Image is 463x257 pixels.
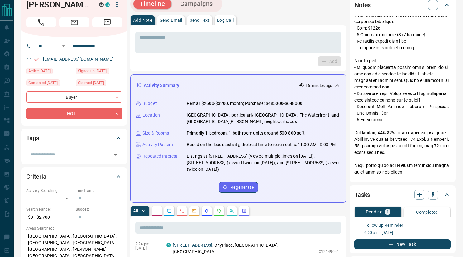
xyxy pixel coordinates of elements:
[167,208,172,213] svg: Lead Browsing Activity
[59,17,89,27] span: Email
[26,212,73,222] p: $0 - $2,700
[76,207,122,212] p: Budget:
[105,2,110,7] div: condos.ca
[305,83,332,88] p: 16 minutes ago
[26,91,122,103] div: Buyer
[187,112,341,125] p: [GEOGRAPHIC_DATA], particularly [GEOGRAPHIC_DATA], The Waterfront, and [GEOGRAPHIC_DATA][PERSON_N...
[136,80,341,91] div: Activity Summary16 minutes ago
[26,172,46,182] h2: Criteria
[92,17,122,27] span: Message
[26,79,73,88] div: Sat Jan 29 2022
[76,188,122,193] p: Timeframe:
[26,68,73,76] div: Sat Oct 11 2025
[34,57,39,62] svg: Email Verified
[364,230,451,236] p: 6:00 a.m. [DATE]
[28,68,51,74] span: Active [DATE]
[26,188,73,193] p: Actively Searching:
[28,80,58,86] span: Contacted [DATE]
[173,243,212,248] a: [STREET_ADDRESS]
[111,150,120,159] button: Open
[217,208,222,213] svg: Requests
[187,153,341,173] p: Listings at [STREET_ADDRESS] (viewed multiple times on [DATE]), [STREET_ADDRESS] (viewed twice on...
[229,208,234,213] svg: Opportunities
[144,82,179,89] p: Activity Summary
[242,208,247,213] svg: Agent Actions
[204,208,209,213] svg: Listing Alerts
[364,222,403,229] p: Follow up Reminder
[142,153,177,159] p: Repeated Interest
[26,169,122,184] div: Criteria
[26,108,122,119] div: HOT
[135,242,157,246] p: 2:24 pm
[187,100,302,107] p: Rental: $2600-$3200/month; Purchase: $485000-$648000
[187,130,305,136] p: Primarily 1-bedroom, 1-bathroom units around 500-800 sqft
[26,207,73,212] p: Search Range:
[219,182,258,193] button: Regenerate
[99,2,104,7] div: mrloft.ca
[135,246,157,250] p: [DATE]
[142,141,173,148] p: Activity Pattern
[43,57,113,62] a: [EMAIL_ADDRESS][DOMAIN_NAME]
[173,242,316,255] p: , CityPlace, [GEOGRAPHIC_DATA], [GEOGRAPHIC_DATA]
[133,209,138,213] p: All
[142,112,160,118] p: Location
[416,210,438,214] p: Completed
[354,239,451,249] button: New Task
[192,208,197,213] svg: Emails
[78,68,107,74] span: Signed up [DATE]
[154,208,159,213] svg: Notes
[60,42,67,50] button: Open
[187,141,336,148] p: Based on the lead's activity, the best time to reach out is: 11:00 AM - 3:00 PM
[386,210,389,214] p: 1
[26,226,122,231] p: Areas Searched:
[76,79,122,88] div: Thu Aug 18 2022
[190,18,210,22] p: Send Text
[26,17,56,27] span: Call
[366,210,383,214] p: Pending
[160,18,182,22] p: Send Email
[142,130,169,136] p: Size & Rooms
[142,100,157,107] p: Budget
[166,243,171,247] div: condos.ca
[319,249,339,255] p: C12449051
[217,18,234,22] p: Log Call
[78,80,104,86] span: Claimed [DATE]
[133,18,152,22] p: Add Note
[354,190,370,200] h2: Tasks
[26,133,39,143] h2: Tags
[354,187,451,202] div: Tasks
[76,68,122,76] div: Fri Sep 03 2021
[179,208,184,213] svg: Calls
[26,131,122,145] div: Tags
